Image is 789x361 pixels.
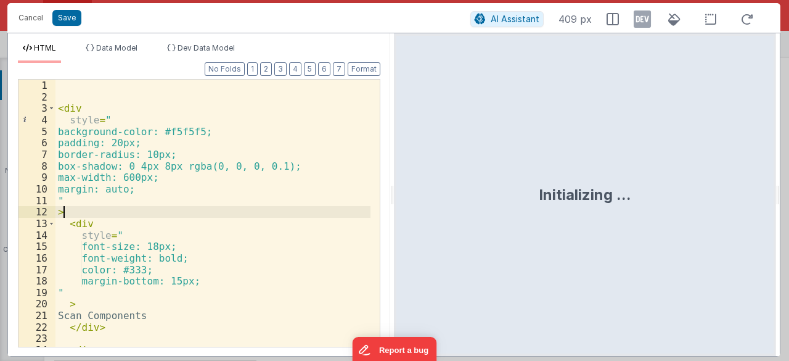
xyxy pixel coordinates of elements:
[304,62,316,76] button: 5
[348,62,380,76] button: Format
[18,126,55,138] div: 5
[18,298,55,310] div: 20
[289,62,301,76] button: 4
[18,230,55,241] div: 14
[491,14,539,24] span: AI Assistant
[18,241,55,252] div: 15
[34,43,56,52] span: HTML
[18,114,55,126] div: 4
[18,160,55,172] div: 8
[333,62,345,76] button: 7
[274,62,287,76] button: 3
[18,102,55,114] div: 3
[18,183,55,195] div: 10
[18,287,55,299] div: 19
[539,185,631,205] div: Initializing ...
[260,62,272,76] button: 2
[18,195,55,207] div: 11
[18,137,55,149] div: 6
[18,310,55,322] div: 21
[18,264,55,276] div: 17
[18,91,55,103] div: 2
[12,9,49,27] button: Cancel
[18,172,55,183] div: 9
[18,275,55,287] div: 18
[318,62,330,76] button: 6
[18,206,55,218] div: 12
[52,10,81,26] button: Save
[18,252,55,264] div: 16
[470,11,544,27] button: AI Assistant
[558,12,592,27] span: 409 px
[18,80,55,91] div: 1
[205,62,245,76] button: No Folds
[18,149,55,160] div: 7
[18,322,55,333] div: 22
[178,43,235,52] span: Dev Data Model
[18,333,55,344] div: 23
[96,43,137,52] span: Data Model
[18,344,55,356] div: 24
[247,62,258,76] button: 1
[18,218,55,230] div: 13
